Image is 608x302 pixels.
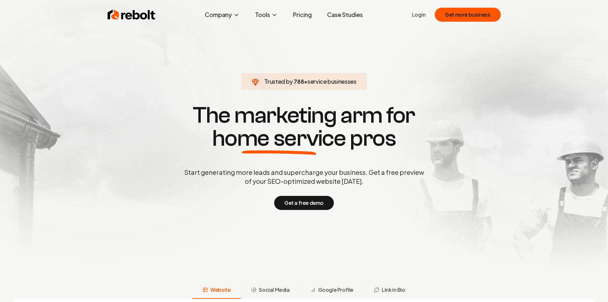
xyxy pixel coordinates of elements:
[151,104,457,150] h1: The marketing arm for pros
[322,8,368,21] a: Case Studies
[274,196,334,210] button: Get a free demo
[412,11,426,19] a: Login
[200,8,245,21] button: Company
[288,8,317,21] a: Pricing
[192,282,241,299] button: Website
[307,78,357,85] span: service businesses
[318,286,353,294] span: Google Profile
[382,286,405,294] span: Link in Bio
[210,286,230,294] span: Website
[212,127,346,150] span: home service
[259,286,289,294] span: Social Media
[183,168,425,186] p: Start generating more leads and supercharge your business. Get a free preview of your SEO-optimiz...
[108,8,155,21] img: Rebolt Logo
[364,282,416,299] button: Link in Bio
[304,78,307,85] span: +
[300,282,364,299] button: Google Profile
[435,8,500,22] button: Get more business
[250,8,283,21] button: Tools
[294,77,304,86] span: 788
[264,78,293,85] span: Trusted by
[241,282,300,299] button: Social Media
